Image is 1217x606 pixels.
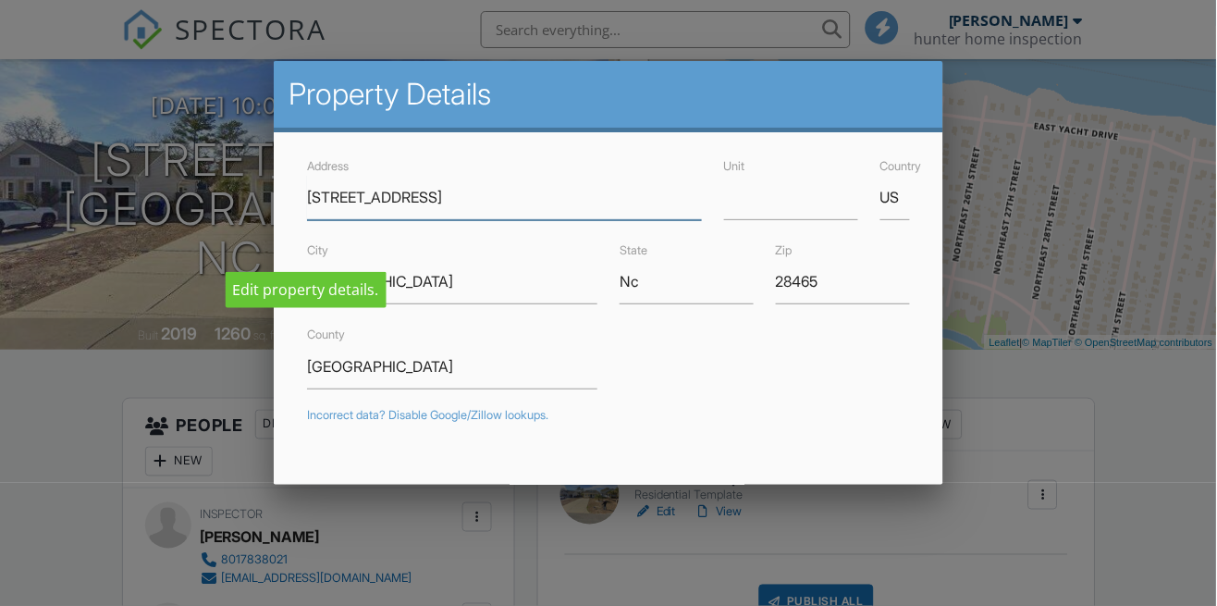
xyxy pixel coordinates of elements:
[880,159,922,173] label: Country
[620,243,647,257] label: State
[724,159,745,173] label: Unit
[307,408,910,423] div: Incorrect data? Disable Google/Zillow lookups.
[307,243,328,257] label: City
[289,76,928,113] h2: Property Details
[307,159,349,173] label: Address
[307,328,345,341] label: County
[776,243,793,257] label: Zip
